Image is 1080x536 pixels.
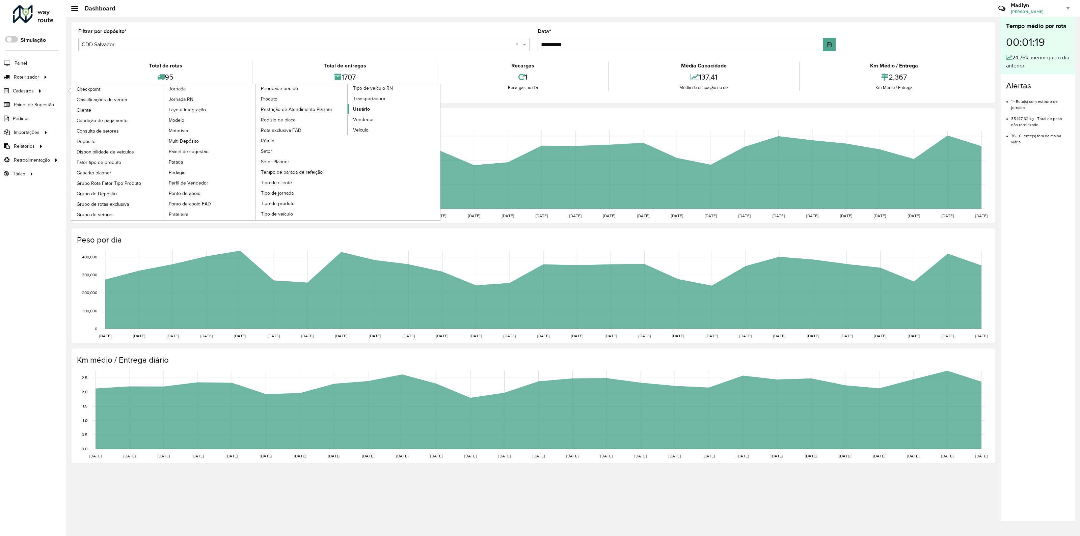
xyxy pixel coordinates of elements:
span: Cadastros [13,87,34,94]
a: Tipo de cliente [255,177,348,188]
span: Layout integração [169,106,206,113]
text: [DATE] [907,454,919,458]
text: [DATE] [637,214,649,218]
button: Choose Date [823,38,835,51]
text: [DATE] [430,454,442,458]
text: [DATE] [362,454,374,458]
text: [DATE] [737,454,749,458]
text: [DATE] [369,334,381,338]
span: Clear all [515,40,521,49]
span: Transportadora [353,95,385,102]
text: [DATE] [502,214,514,218]
a: Cliente [71,105,164,115]
span: Produto [261,95,277,103]
a: Tipo de produto [255,198,348,208]
text: 0.0 [82,447,87,451]
a: Grupo de Depósito [71,189,164,199]
a: Vendedor [348,114,440,124]
a: Perfil de Vendedor [163,178,256,188]
a: Contato Rápido [995,1,1009,16]
text: [DATE] [470,334,482,338]
text: [DATE] [167,334,179,338]
a: Jornada RN [163,94,256,104]
text: [DATE] [908,214,920,218]
a: Tempo de parada de refeição [255,167,348,177]
span: Importações [14,129,39,136]
a: Grupo Rota Fator Tipo Produto [71,178,164,188]
text: [DATE] [89,454,102,458]
text: [DATE] [464,454,477,458]
text: [DATE] [192,454,204,458]
span: Pedágio [169,169,186,176]
span: Tipo de jornada [261,190,294,197]
span: Tipo de veículo [261,210,293,218]
span: [PERSON_NAME] [1011,9,1061,15]
text: [DATE] [806,214,818,218]
text: [DATE] [634,454,647,458]
a: Jornada [71,84,256,220]
span: Painel [15,60,27,67]
a: Prioridade pedido [163,84,348,220]
a: Transportadora [348,93,440,104]
div: 24,76% menor que o dia anterior [1006,54,1070,70]
text: [DATE] [738,214,751,218]
text: [DATE] [504,334,516,338]
span: Grupo de setores [77,211,114,218]
text: [DATE] [234,334,246,338]
h3: Madlyn [1011,2,1061,8]
div: Recargas [439,62,606,70]
text: [DATE] [773,334,785,338]
text: [DATE] [706,334,718,338]
span: Grupo de rotas exclusiva [77,201,129,208]
a: Modelo [163,115,256,125]
a: Multi Depósito [163,136,256,146]
a: Produto [255,94,348,104]
div: 2,367 [802,70,987,84]
li: 76 - Cliente(s) fora da malha viária [1011,128,1070,145]
a: Ponto de apoio [163,188,256,198]
a: Prateleira [163,209,256,219]
div: Média de ocupação no dia [611,84,797,91]
a: Checkpoint [71,84,164,94]
text: [DATE] [301,334,314,338]
span: Condição de pagamento [77,117,128,124]
li: 35.147,62 kg - Total de peso não roteirizado [1011,111,1070,128]
h4: Capacidade por dia [77,115,989,125]
span: Tático [13,170,25,177]
text: 1.5 [83,404,87,408]
a: Ponto de apoio FAD [163,199,256,209]
a: Disponibilidade de veículos [71,147,164,157]
span: Tipo de veículo RN [353,85,393,92]
text: [DATE] [942,214,954,218]
text: [DATE] [260,454,272,458]
text: [DATE] [99,334,111,338]
text: [DATE] [294,454,306,458]
span: Grupo de Depósito [77,190,117,197]
text: 400,000 [82,255,97,259]
text: [DATE] [536,214,548,218]
text: [DATE] [468,214,480,218]
span: Roteirizador [14,74,39,81]
text: [DATE] [975,454,988,458]
span: Ponto de apoio FAD [169,200,211,207]
div: 1 [439,70,606,84]
a: Parada [163,157,256,167]
div: 1707 [255,70,435,84]
span: Fator tipo de produto [77,159,121,166]
div: Tempo médio por rota [1006,22,1070,31]
span: Depósito [77,138,96,145]
text: [DATE] [603,214,615,218]
text: [DATE] [807,334,819,338]
span: Usuário [353,106,370,113]
text: [DATE] [566,454,578,458]
a: Setor Planner [255,157,348,167]
text: [DATE] [335,334,347,338]
span: Motorista [169,127,188,134]
text: [DATE] [124,454,136,458]
a: Layout integração [163,105,256,115]
a: Usuário [348,104,440,114]
span: Setor Planner [261,158,289,165]
text: [DATE] [975,334,988,338]
a: Rota exclusiva FAD [255,125,348,135]
div: Km Médio / Entrega [802,84,987,91]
